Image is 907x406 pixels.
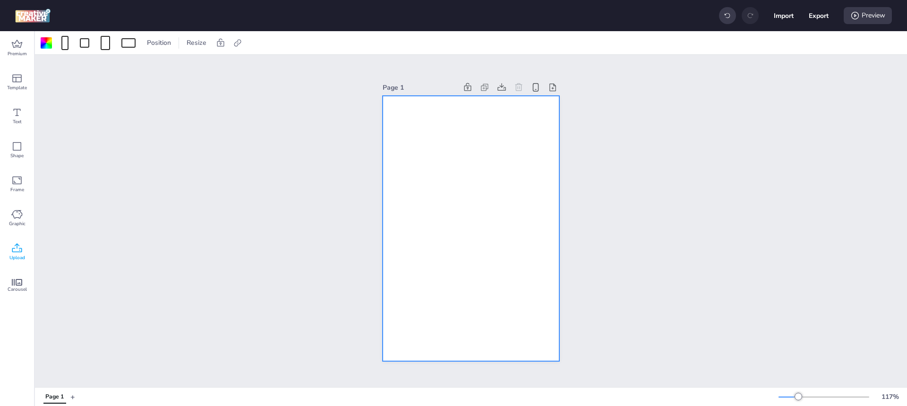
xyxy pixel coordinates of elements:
[10,186,24,194] span: Frame
[185,38,208,48] span: Resize
[15,8,51,23] img: logo Creative Maker
[39,389,70,405] div: Tabs
[9,220,26,228] span: Graphic
[145,38,173,48] span: Position
[7,84,27,92] span: Template
[809,6,829,25] button: Export
[45,393,64,401] div: Page 1
[844,7,892,24] div: Preview
[383,83,457,93] div: Page 1
[9,254,25,262] span: Upload
[8,286,27,293] span: Carousel
[879,392,901,402] div: 117 %
[13,118,22,126] span: Text
[10,152,24,160] span: Shape
[70,389,75,405] button: +
[774,6,794,25] button: Import
[8,50,27,58] span: Premium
